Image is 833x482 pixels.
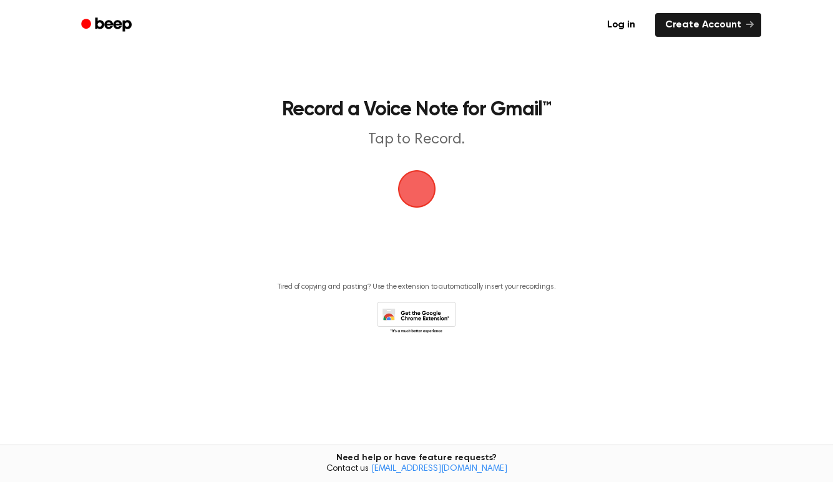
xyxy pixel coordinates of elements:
a: Log in [595,11,648,39]
span: Contact us [7,464,826,475]
a: Beep [72,13,143,37]
h1: Record a Voice Note for Gmail™ [135,100,698,120]
a: Create Account [655,13,761,37]
a: [EMAIL_ADDRESS][DOMAIN_NAME] [371,465,507,473]
img: Beep Logo [398,170,436,208]
p: Tap to Record. [177,130,656,150]
p: Tired of copying and pasting? Use the extension to automatically insert your recordings. [278,282,556,292]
